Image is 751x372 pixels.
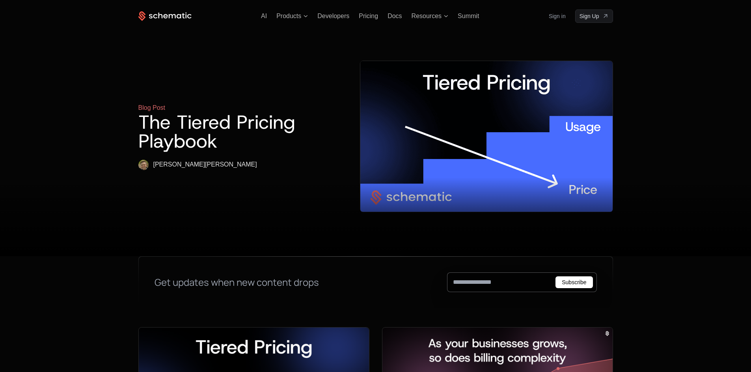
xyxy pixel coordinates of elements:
span: Sign Up [580,12,599,20]
img: Tiered Pricing [360,61,613,212]
div: Blog Post [138,103,165,113]
a: AI [261,13,267,19]
span: Resources [412,13,442,20]
a: Sign in [549,10,566,22]
a: Pricing [359,13,378,19]
a: Summit [458,13,479,19]
img: Ryan Echternacht [138,160,149,170]
a: Blog PostThe Tiered Pricing PlaybookRyan Echternacht[PERSON_NAME][PERSON_NAME]Tiered Pricing [138,61,613,212]
a: Docs [388,13,402,19]
a: [object Object] [575,9,613,23]
button: Subscribe [555,276,593,288]
div: [PERSON_NAME] [PERSON_NAME] [153,161,257,168]
span: Products [276,13,301,20]
a: Developers [317,13,349,19]
div: Get updates when new content drops [155,276,319,289]
h1: The Tiered Pricing Playbook [138,113,309,150]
